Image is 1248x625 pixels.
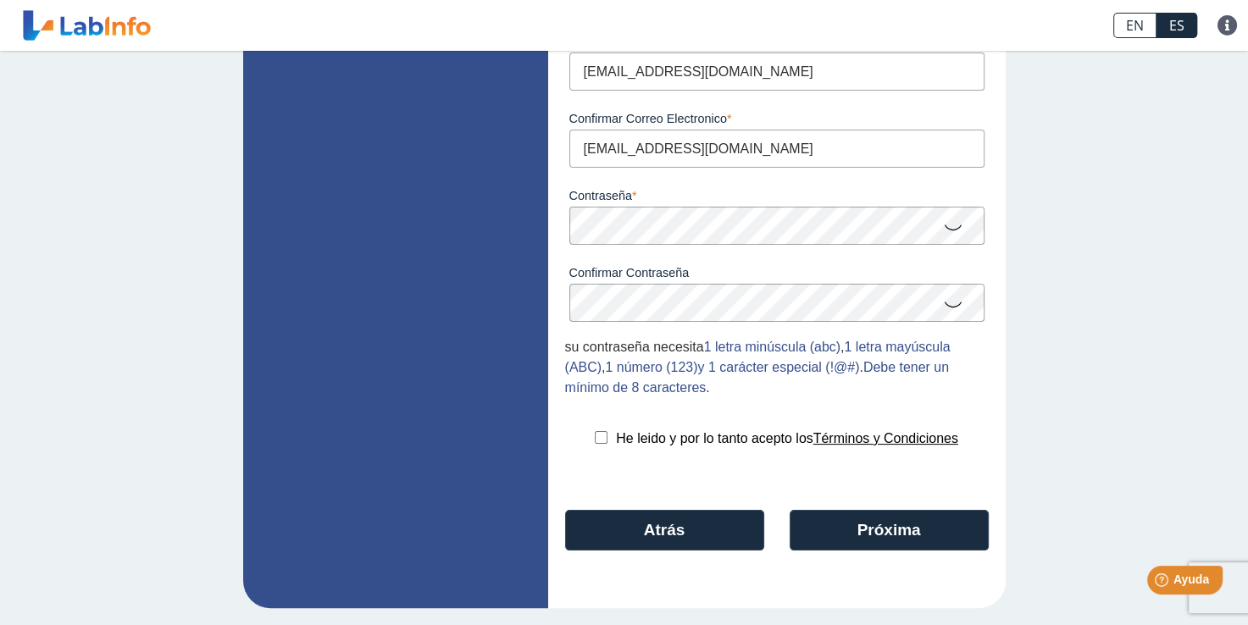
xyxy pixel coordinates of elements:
input: Correo Electronico [569,53,985,91]
input: Confirmar Correo Electronico [569,130,985,168]
a: Términos y Condiciones [813,431,958,445]
span: y 1 carácter especial (!@#) [697,360,859,374]
div: , , . . [565,337,989,398]
button: Próxima [790,510,989,550]
span: 1 letra minúscula (abc) [704,340,840,354]
span: 1 letra mayúscula (ABC) [565,340,951,374]
label: Confirmar Contraseña [569,266,985,279]
a: EN [1113,13,1156,38]
iframe: Help widget launcher [1097,559,1229,606]
button: Atrás [565,510,764,550]
label: Contraseña [569,189,985,202]
a: ES [1156,13,1197,38]
span: Debe tener un mínimo de 8 caracteres [565,360,949,395]
span: He leido y por lo tanto acepto los [616,431,813,445]
label: Confirmar Correo Electronico [569,112,985,125]
span: su contraseña necesita [565,340,704,354]
span: 1 número (123) [605,360,697,374]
